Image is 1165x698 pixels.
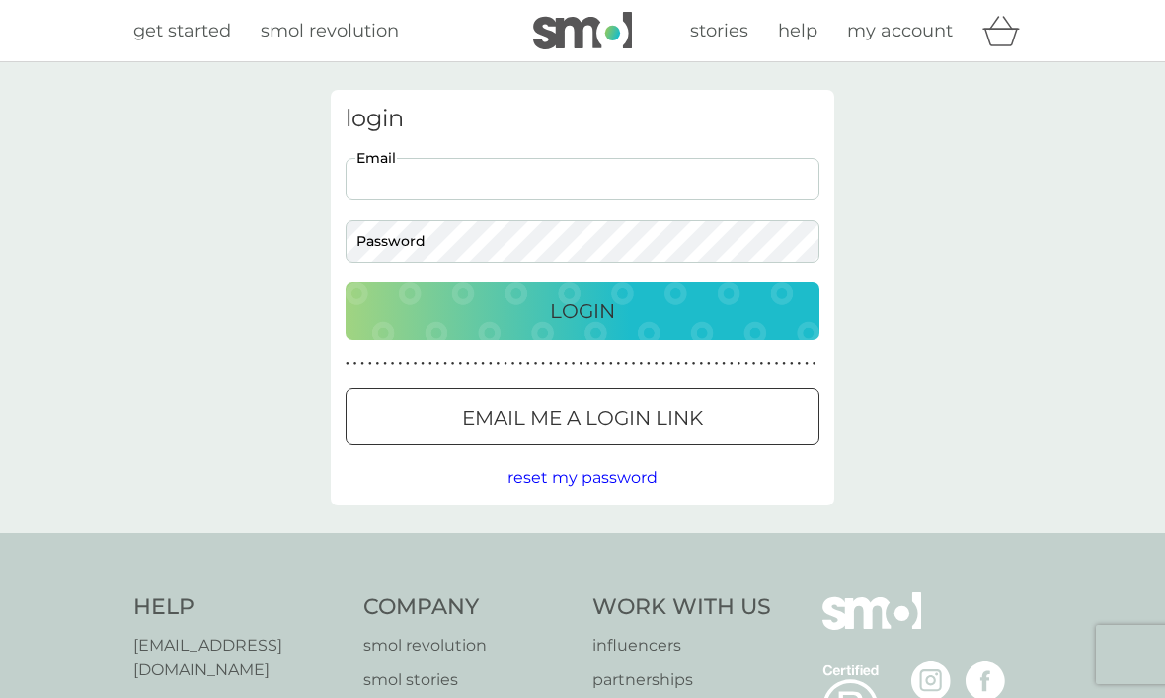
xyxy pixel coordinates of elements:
p: ● [609,359,613,369]
p: ● [805,359,809,369]
p: ● [564,359,568,369]
p: ● [518,359,522,369]
p: ● [775,359,779,369]
p: ● [655,359,659,369]
p: ● [353,359,357,369]
p: ● [790,359,794,369]
p: ● [707,359,711,369]
p: ● [458,359,462,369]
p: ● [368,359,372,369]
button: Email me a login link [346,388,819,445]
p: ● [692,359,696,369]
div: basket [982,11,1032,50]
p: ● [466,359,470,369]
p: ● [684,359,688,369]
p: ● [360,359,364,369]
a: [EMAIL_ADDRESS][DOMAIN_NAME] [133,633,344,683]
p: ● [541,359,545,369]
p: ● [722,359,726,369]
span: my account [847,20,953,41]
p: ● [436,359,440,369]
p: ● [798,359,802,369]
h4: Help [133,592,344,623]
p: ● [346,359,349,369]
p: ● [730,359,734,369]
p: ● [647,359,651,369]
p: ● [744,359,748,369]
h3: login [346,105,819,133]
span: help [778,20,817,41]
a: get started [133,17,231,45]
p: ● [398,359,402,369]
p: ● [534,359,538,369]
p: ● [601,359,605,369]
img: smol [822,592,921,659]
p: ● [669,359,673,369]
p: ● [421,359,425,369]
p: ● [504,359,507,369]
p: ● [639,359,643,369]
a: partnerships [592,667,771,693]
p: ● [451,359,455,369]
button: Login [346,282,819,340]
h4: Work With Us [592,592,771,623]
a: influencers [592,633,771,659]
a: smol stories [363,667,574,693]
img: smol [533,12,632,49]
p: ● [526,359,530,369]
span: stories [690,20,748,41]
p: ● [752,359,756,369]
a: my account [847,17,953,45]
span: smol revolution [261,20,399,41]
p: ● [481,359,485,369]
p: ● [489,359,493,369]
p: ● [699,359,703,369]
p: ● [782,359,786,369]
p: ● [549,359,553,369]
p: ● [813,359,816,369]
p: ● [677,359,681,369]
p: ● [586,359,590,369]
p: ● [632,359,636,369]
p: ● [497,359,501,369]
p: ● [428,359,432,369]
p: ● [624,359,628,369]
span: get started [133,20,231,41]
p: ● [406,359,410,369]
p: ● [738,359,741,369]
p: ● [557,359,561,369]
button: reset my password [507,465,658,491]
a: help [778,17,817,45]
p: ● [391,359,395,369]
span: reset my password [507,468,658,487]
p: ● [414,359,418,369]
p: ● [579,359,582,369]
p: ● [474,359,478,369]
p: Login [550,295,615,327]
p: ● [511,359,515,369]
p: ● [617,359,621,369]
h4: Company [363,592,574,623]
a: stories [690,17,748,45]
p: ● [572,359,576,369]
p: ● [383,359,387,369]
p: Email me a login link [462,402,703,433]
p: ● [594,359,598,369]
p: ● [767,359,771,369]
p: ● [759,359,763,369]
p: ● [443,359,447,369]
p: ● [376,359,380,369]
p: ● [715,359,719,369]
a: smol revolution [261,17,399,45]
a: smol revolution [363,633,574,659]
p: ● [661,359,665,369]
